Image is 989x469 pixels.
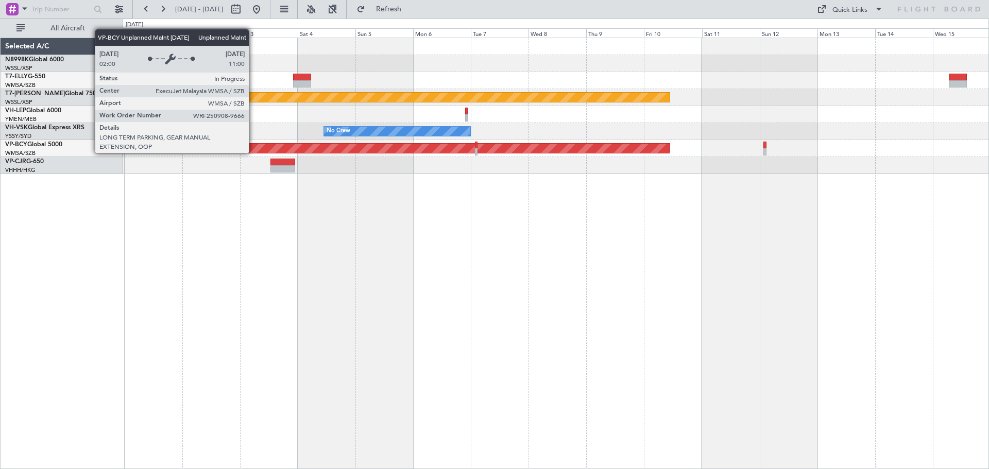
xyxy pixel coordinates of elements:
[11,20,112,37] button: All Aircraft
[875,28,933,38] div: Tue 14
[471,28,528,38] div: Tue 7
[5,149,36,157] a: WMSA/SZB
[5,125,28,131] span: VH-VSK
[5,74,28,80] span: T7-ELLY
[355,28,413,38] div: Sun 5
[528,28,586,38] div: Wed 8
[5,91,65,97] span: T7-[PERSON_NAME]
[5,91,100,97] a: T7-[PERSON_NAME]Global 7500
[124,28,182,38] div: Wed 1
[413,28,471,38] div: Mon 6
[5,159,44,165] a: VP-CJRG-650
[5,64,32,72] a: WSSL/XSP
[5,166,36,174] a: VHHH/HKG
[644,28,702,38] div: Fri 10
[5,108,61,114] a: VH-LEPGlobal 6000
[367,6,411,13] span: Refresh
[760,28,817,38] div: Sun 12
[5,81,36,89] a: WMSA/SZB
[5,57,64,63] a: N8998KGlobal 6000
[298,28,355,38] div: Sat 4
[832,5,867,15] div: Quick Links
[702,28,760,38] div: Sat 11
[327,124,350,139] div: No Crew
[175,5,224,14] span: [DATE] - [DATE]
[5,142,62,148] a: VP-BCYGlobal 5000
[352,1,414,18] button: Refresh
[5,142,27,148] span: VP-BCY
[27,25,109,32] span: All Aircraft
[5,132,31,140] a: YSSY/SYD
[126,21,143,29] div: [DATE]
[5,98,32,106] a: WSSL/XSP
[5,57,29,63] span: N8998K
[240,28,298,38] div: Fri 3
[31,2,91,17] input: Trip Number
[5,159,26,165] span: VP-CJR
[586,28,644,38] div: Thu 9
[5,115,37,123] a: YMEN/MEB
[817,28,875,38] div: Mon 13
[5,74,45,80] a: T7-ELLYG-550
[812,1,888,18] button: Quick Links
[182,28,240,38] div: Thu 2
[5,108,26,114] span: VH-LEP
[5,125,84,131] a: VH-VSKGlobal Express XRS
